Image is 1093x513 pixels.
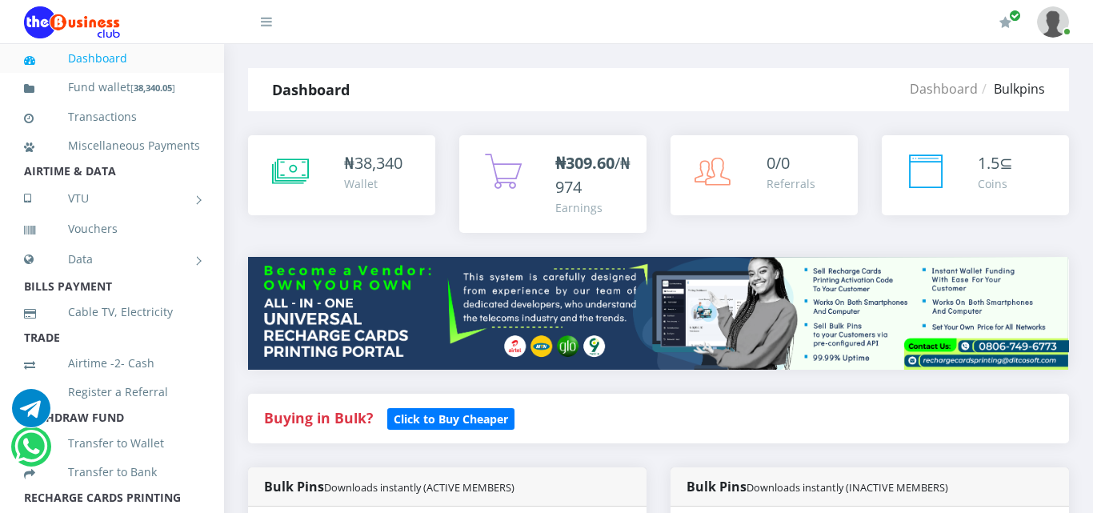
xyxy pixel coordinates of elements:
a: Register a Referral [24,374,200,411]
a: Fund wallet[38,340.05] [24,69,200,106]
span: /₦974 [555,152,631,198]
small: Downloads instantly (INACTIVE MEMBERS) [747,480,948,495]
a: Chat for support [12,401,50,427]
a: Chat for support [14,439,47,466]
a: Cable TV, Electricity [24,294,200,331]
small: Downloads instantly (ACTIVE MEMBERS) [324,480,514,495]
strong: Dashboard [272,80,350,99]
a: Dashboard [24,40,200,77]
a: Transfer to Wallet [24,425,200,462]
img: multitenant_rcp.png [248,257,1069,370]
div: Referrals [767,175,815,192]
a: 0/0 Referrals [671,135,858,215]
span: 1.5 [978,152,999,174]
strong: Bulk Pins [687,478,948,495]
a: Transactions [24,98,200,135]
i: Renew/Upgrade Subscription [999,16,1011,29]
a: Airtime -2- Cash [24,345,200,382]
a: Transfer to Bank [24,454,200,491]
a: Miscellaneous Payments [24,127,200,164]
strong: Bulk Pins [264,478,514,495]
img: Logo [24,6,120,38]
div: Wallet [344,175,402,192]
a: Vouchers [24,210,200,247]
span: 38,340 [354,152,402,174]
span: 0/0 [767,152,790,174]
strong: Buying in Bulk? [264,408,373,427]
div: Coins [978,175,1013,192]
div: ₦ [344,151,402,175]
small: [ ] [130,82,175,94]
a: Click to Buy Cheaper [387,408,514,427]
a: ₦38,340 Wallet [248,135,435,215]
li: Bulkpins [978,79,1045,98]
b: ₦309.60 [555,152,615,174]
b: Click to Buy Cheaper [394,411,508,427]
div: Earnings [555,199,631,216]
a: ₦309.60/₦974 Earnings [459,135,647,233]
img: User [1037,6,1069,38]
b: 38,340.05 [134,82,172,94]
a: Data [24,239,200,279]
a: Dashboard [910,80,978,98]
span: Renew/Upgrade Subscription [1009,10,1021,22]
div: ⊆ [978,151,1013,175]
a: VTU [24,178,200,218]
